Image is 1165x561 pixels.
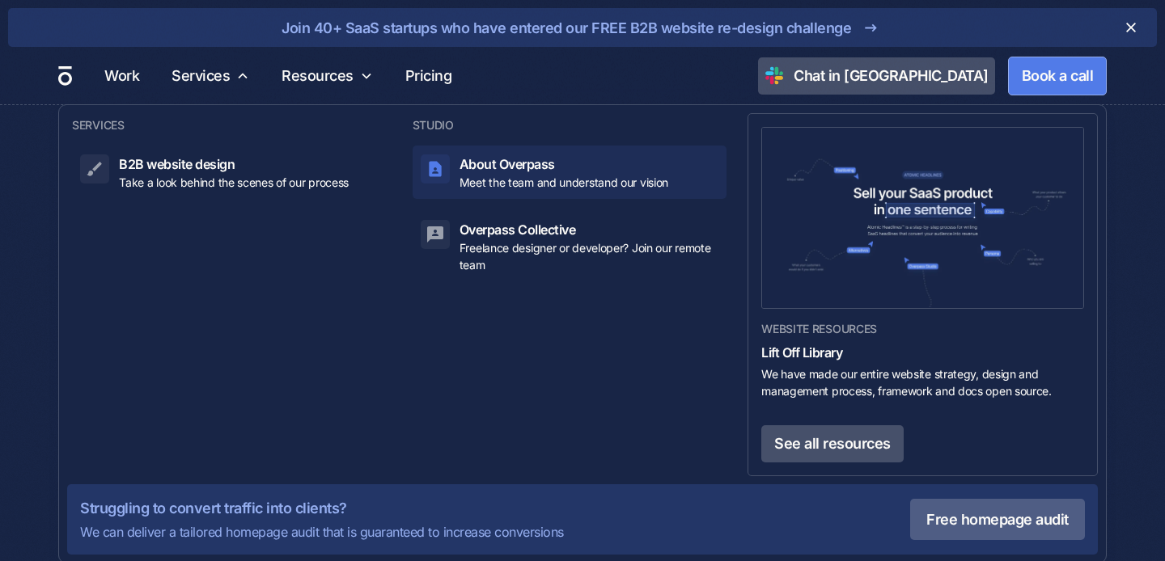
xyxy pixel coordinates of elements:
a: Book a call [1008,57,1108,95]
a: Work [98,60,146,91]
h4: SERVICES [72,118,387,133]
p: We have made our entire website strategy, design and management process, framework and docs open ... [761,365,1084,399]
div: Join 40+ SaaS startups who have entered our FREE B2B website re-design challenge [282,17,851,39]
a: See all resources [761,425,904,462]
a: About OverpassMeet the team and understand our vision [413,146,727,198]
div: Resources [275,47,379,104]
a: Free homepage audit [910,499,1085,540]
a: B2B website designTake a look behind the scenes of our process [72,146,387,198]
div: Services [172,65,230,86]
div: B2B website design [119,154,235,174]
h4: WEBSITE RESOURCES [761,322,1084,336]
div: Overpass Collective [460,220,576,239]
h4: STUDIO [413,118,727,133]
p: Take a look behind the scenes of our process [119,174,349,191]
div: Struggling to convert traffic into clients? [80,497,347,519]
a: Join 40+ SaaS startups who have entered our FREE B2B website re-design challenge [60,15,1105,40]
a: Pricing [399,60,459,91]
a: Lift Off LibraryWe have made our entire website strategy, design and management process, framewor... [761,336,1084,406]
div: About Overpass [460,154,555,174]
p: Freelance designer or developer? Join our remote team [460,239,718,273]
div: Chat in [GEOGRAPHIC_DATA] [794,65,989,86]
div: Lift Off Library [761,343,1084,362]
div: We can deliver a tailored homepage audit that is guaranteed to increase conversions [80,522,564,542]
a: Overpass CollectiveFreelance designer or developer? Join our remote team [413,212,727,281]
p: Meet the team and understand our vision [460,174,668,191]
a: home [58,65,72,86]
div: Services [165,47,256,104]
div: Resources [282,65,354,86]
a: Chat in [GEOGRAPHIC_DATA] [758,57,995,95]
